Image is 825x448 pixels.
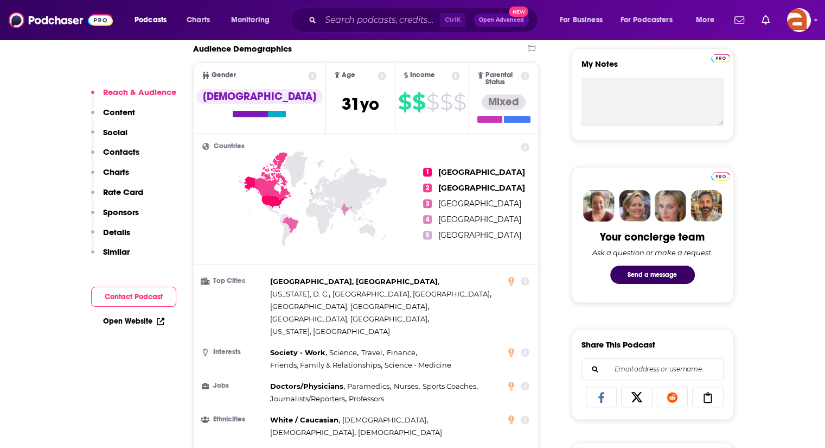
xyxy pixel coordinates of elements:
span: Travel [361,348,382,357]
button: Details [91,227,130,247]
label: My Notes [581,59,724,78]
p: Reach & Audience [103,87,176,97]
span: [GEOGRAPHIC_DATA] [438,230,521,240]
img: Barbara Profile [619,190,650,222]
button: Similar [91,247,130,267]
span: 31 yo [342,93,379,115]
button: Reach & Audience [91,87,176,107]
button: Sponsors [91,207,139,227]
span: Finance [387,348,415,357]
div: Search followers [581,358,724,380]
p: Details [103,227,130,237]
img: Podchaser Pro [711,172,730,181]
h3: Ethnicities [202,416,266,423]
p: Similar [103,247,130,257]
span: Age [342,72,355,79]
span: Doctors/Physicians [270,382,343,390]
span: , [270,288,330,300]
span: Ctrl K [440,13,465,27]
p: Charts [103,167,129,177]
button: Content [91,107,135,127]
a: Pro website [711,52,730,62]
button: Social [91,127,127,147]
span: $ [398,93,411,111]
p: Sponsors [103,207,139,217]
span: , [387,346,417,359]
span: New [509,7,528,17]
span: $ [426,93,439,111]
span: Sports Coaches [423,382,476,390]
span: , [270,313,429,325]
span: More [696,12,714,28]
span: Professors [349,394,384,403]
span: Parental Status [485,72,519,86]
span: For Podcasters [621,12,673,28]
img: User Profile [787,8,811,32]
span: $ [453,93,466,111]
button: Open AdvancedNew [474,14,529,27]
div: Ask a question or make a request. [592,248,713,257]
input: Search podcasts, credits, & more... [321,11,440,29]
a: Pro website [711,171,730,181]
button: Send a message [610,266,695,284]
a: Podchaser - Follow, Share and Rate Podcasts [9,10,113,30]
button: open menu [613,11,688,29]
span: , [347,380,391,393]
span: Society - Work [270,348,325,357]
button: open menu [552,11,616,29]
a: Show notifications dropdown [757,11,774,29]
span: [GEOGRAPHIC_DATA] [438,214,521,224]
span: [GEOGRAPHIC_DATA] [438,167,525,177]
h3: Share This Podcast [581,339,655,350]
div: Your concierge team [600,230,705,244]
span: [GEOGRAPHIC_DATA], [GEOGRAPHIC_DATA] [270,277,438,286]
span: For Business [560,12,603,28]
span: , [342,414,428,426]
span: 4 [423,215,432,224]
button: open menu [223,11,284,29]
img: Podchaser Pro [711,54,730,62]
div: Search podcasts, credits, & more... [301,8,548,33]
span: Open Advanced [479,17,524,23]
span: , [329,346,359,359]
span: Nurses [394,382,418,390]
span: , [332,288,491,300]
span: , [270,414,340,426]
button: Show profile menu [787,8,811,32]
button: Rate Card [91,187,143,207]
span: Income [410,72,435,79]
span: [GEOGRAPHIC_DATA], [GEOGRAPHIC_DATA] [270,302,427,311]
span: [US_STATE], D. C. [270,289,329,298]
span: $ [412,93,425,111]
p: Social [103,127,127,137]
span: Countries [214,143,245,150]
span: [DEMOGRAPHIC_DATA] [342,415,426,424]
span: , [270,359,382,371]
a: Show notifications dropdown [730,11,749,29]
span: , [270,346,327,359]
img: Jules Profile [655,190,686,222]
span: [DEMOGRAPHIC_DATA] [270,428,354,437]
p: Contacts [103,147,139,157]
a: Share on Reddit [657,387,688,407]
span: , [270,426,356,439]
h3: Interests [202,349,266,356]
span: [GEOGRAPHIC_DATA], [GEOGRAPHIC_DATA] [270,314,427,323]
button: Charts [91,167,129,187]
span: , [270,275,439,288]
span: , [423,380,478,393]
span: , [270,380,345,393]
h3: Top Cities [202,277,266,285]
span: 2 [423,184,432,192]
span: Science [329,348,357,357]
span: Monitoring [231,12,270,28]
span: [DEMOGRAPHIC_DATA] [358,428,442,437]
span: Science - Medicine [385,361,451,369]
span: Charts [187,12,210,28]
span: Paramedics [347,382,389,390]
span: , [270,393,347,405]
div: Mixed [482,94,526,110]
span: 3 [423,199,432,208]
span: , [270,300,429,313]
span: Friends, Family & Relationships [270,361,381,369]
